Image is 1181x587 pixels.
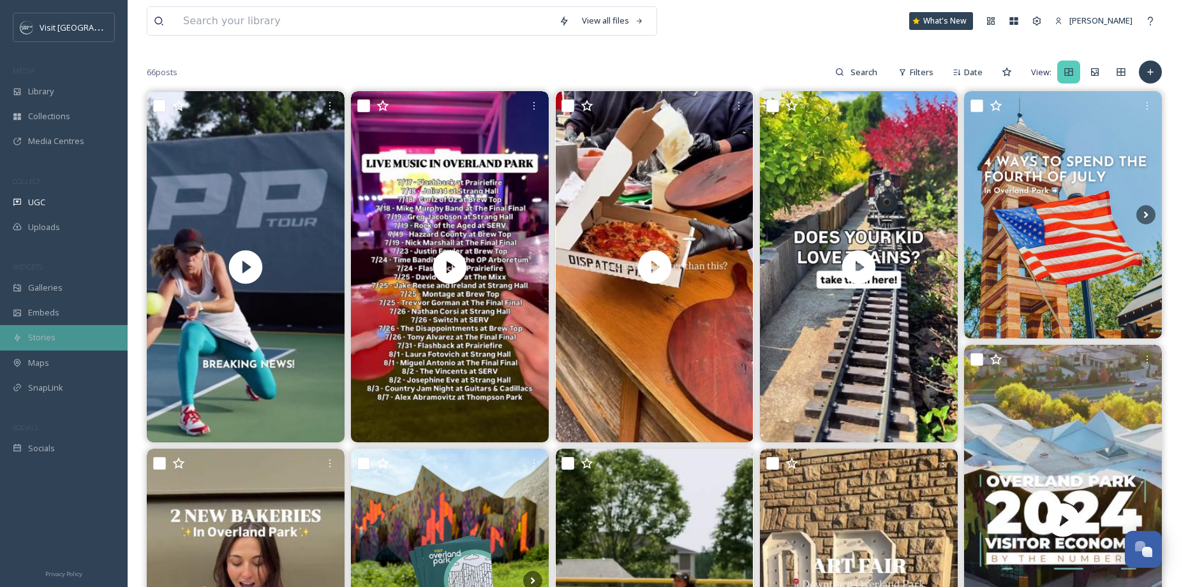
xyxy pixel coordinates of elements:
button: Open Chat [1125,531,1162,568]
span: Visit [GEOGRAPHIC_DATA] [40,21,138,33]
span: Maps [28,357,49,369]
a: What's New [909,12,973,30]
span: Library [28,85,54,98]
input: Search [844,59,886,85]
a: Privacy Policy [45,565,82,581]
span: Socials [28,442,55,454]
span: SOCIALS [13,423,38,432]
img: c3es6xdrejuflcaqpovn.png [20,21,33,34]
span: SnapLink [28,382,63,394]
img: thumbnail [147,91,345,442]
span: Privacy Policy [45,570,82,578]
a: View all files [576,8,650,33]
img: thumbnail [556,91,754,442]
span: Date [964,66,983,78]
video: INTRODUCING THE APP OVERLAND PARK OPEN 🔥 #VisitOverlandPark has signed a five-year agreement with... [147,91,345,442]
video: If your kiddo loves trains, RUN to the train garden at the @oparboretum 🚂💨 Watch model trains win... [760,91,958,442]
span: Filters [910,66,933,78]
img: Consider your 4th of July plans handled. 🧨🇺🇸 Here is your cheat sheet for all the fun happening i... [964,91,1162,338]
span: View: [1031,66,1051,78]
span: Galleries [28,282,63,294]
span: Embeds [28,307,59,319]
span: Collections [28,110,70,122]
video: Nothing better than a summer morning at the @opfarmersmarket 🍓🥯💐🫐 🗓️ Dates: Saturdays from April ... [556,91,754,442]
span: [PERSON_NAME] [1069,15,1133,26]
img: thumbnail [760,91,958,442]
span: COLLECT [13,177,40,186]
span: WIDGETS [13,262,42,272]
a: [PERSON_NAME] [1048,8,1139,33]
span: Uploads [28,221,60,233]
span: MEDIA [13,66,35,75]
span: Stories [28,331,56,344]
input: Search your library [177,7,553,35]
img: thumbnail [351,91,549,442]
video: If you need us, we’ll be jamming out all summer long 🎸🎶🎤 Find out where to hear live music in Ove... [351,91,549,442]
span: Media Centres [28,135,84,147]
span: 66 posts [147,66,177,78]
span: UGC [28,196,45,208]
